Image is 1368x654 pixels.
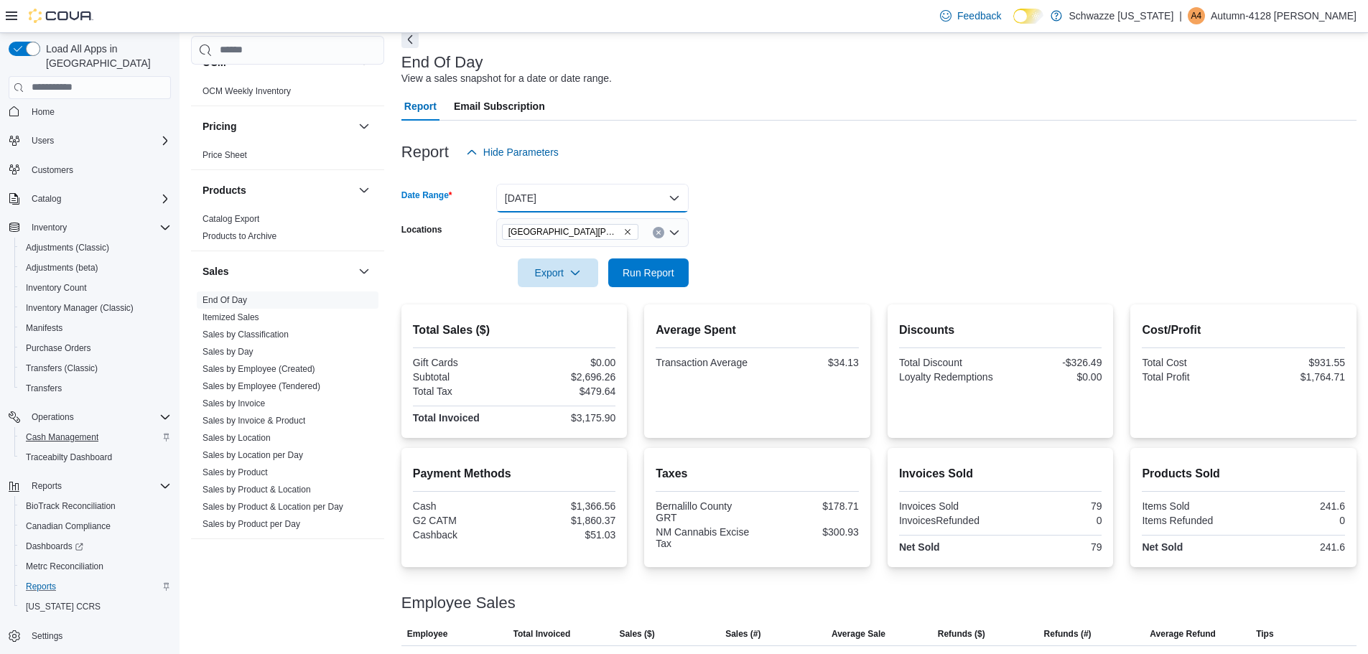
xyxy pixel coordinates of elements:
[26,302,134,314] span: Inventory Manager (Classic)
[20,259,104,276] a: Adjustments (beta)
[20,558,171,575] span: Metrc Reconciliation
[14,556,177,576] button: Metrc Reconciliation
[20,497,171,515] span: BioTrack Reconciliation
[203,183,246,197] h3: Products
[517,529,615,541] div: $51.03
[1003,500,1102,512] div: 79
[623,228,632,236] button: Remove EV09 Montano Plaza from selection in this group
[938,628,985,640] span: Refunds ($)
[203,450,303,460] a: Sales by Location per Day
[401,144,449,161] h3: Report
[502,224,638,240] span: EV09 Montano Plaza
[203,381,320,391] a: Sales by Employee (Tendered)
[3,131,177,151] button: Users
[1188,7,1205,24] div: Autumn-4128 Mares
[32,193,61,205] span: Catalog
[26,132,171,149] span: Users
[454,92,545,121] span: Email Subscription
[26,219,73,236] button: Inventory
[203,231,276,241] a: Products to Archive
[407,628,448,640] span: Employee
[26,581,56,592] span: Reports
[20,538,89,555] a: Dashboards
[413,529,511,541] div: Cashback
[355,182,373,199] button: Products
[14,536,177,556] a: Dashboards
[355,551,373,568] button: Taxes
[26,477,171,495] span: Reports
[203,330,289,340] a: Sales by Classification
[899,515,997,526] div: InvoicesRefunded
[14,358,177,378] button: Transfers (Classic)
[3,189,177,209] button: Catalog
[26,162,79,179] a: Customers
[203,501,343,513] span: Sales by Product & Location per Day
[413,386,511,397] div: Total Tax
[203,398,265,409] span: Sales by Invoice
[1179,7,1182,24] p: |
[725,628,760,640] span: Sales (#)
[203,264,353,279] button: Sales
[20,429,104,446] a: Cash Management
[1247,500,1345,512] div: 241.6
[20,578,62,595] a: Reports
[203,467,268,477] a: Sales by Product
[1247,371,1345,383] div: $1,764.71
[203,552,231,566] h3: Taxes
[26,242,109,253] span: Adjustments (Classic)
[14,427,177,447] button: Cash Management
[460,138,564,167] button: Hide Parameters
[32,164,73,176] span: Customers
[1003,541,1102,553] div: 79
[203,449,303,461] span: Sales by Location per Day
[656,465,859,482] h2: Taxes
[14,238,177,258] button: Adjustments (Classic)
[20,239,171,256] span: Adjustments (Classic)
[26,408,80,426] button: Operations
[355,263,373,280] button: Sales
[20,449,118,466] a: Traceabilty Dashboard
[20,279,171,296] span: Inventory Count
[203,398,265,408] a: Sales by Invoice
[26,561,103,572] span: Metrc Reconciliation
[899,500,997,512] div: Invoices Sold
[20,299,171,317] span: Inventory Manager (Classic)
[623,266,674,280] span: Run Report
[14,496,177,516] button: BioTrack Reconciliation
[934,1,1007,30] a: Feedback
[203,294,247,306] span: End Of Day
[526,258,590,287] span: Export
[20,558,109,575] a: Metrc Reconciliation
[619,628,654,640] span: Sales ($)
[653,227,664,238] button: Clear input
[656,526,754,549] div: NM Cannabis Excise Tax
[20,340,97,357] a: Purchase Orders
[203,264,229,279] h3: Sales
[20,497,121,515] a: BioTrack Reconciliation
[14,278,177,298] button: Inventory Count
[203,484,311,495] span: Sales by Product & Location
[1142,322,1345,339] h2: Cost/Profit
[203,312,259,322] a: Itemized Sales
[203,552,353,566] button: Taxes
[14,298,177,318] button: Inventory Manager (Classic)
[203,85,291,97] span: OCM Weekly Inventory
[26,408,171,426] span: Operations
[1247,541,1345,553] div: 241.6
[957,9,1001,23] span: Feedback
[1044,628,1092,640] span: Refunds (#)
[32,411,74,423] span: Operations
[203,380,320,392] span: Sales by Employee (Tendered)
[20,380,171,397] span: Transfers
[203,433,271,443] a: Sales by Location
[404,92,437,121] span: Report
[203,347,253,357] a: Sales by Day
[26,282,87,294] span: Inventory Count
[14,338,177,358] button: Purchase Orders
[1211,7,1357,24] p: Autumn-4128 [PERSON_NAME]
[1247,515,1345,526] div: 0
[32,630,62,642] span: Settings
[1256,628,1273,640] span: Tips
[40,42,171,70] span: Load All Apps in [GEOGRAPHIC_DATA]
